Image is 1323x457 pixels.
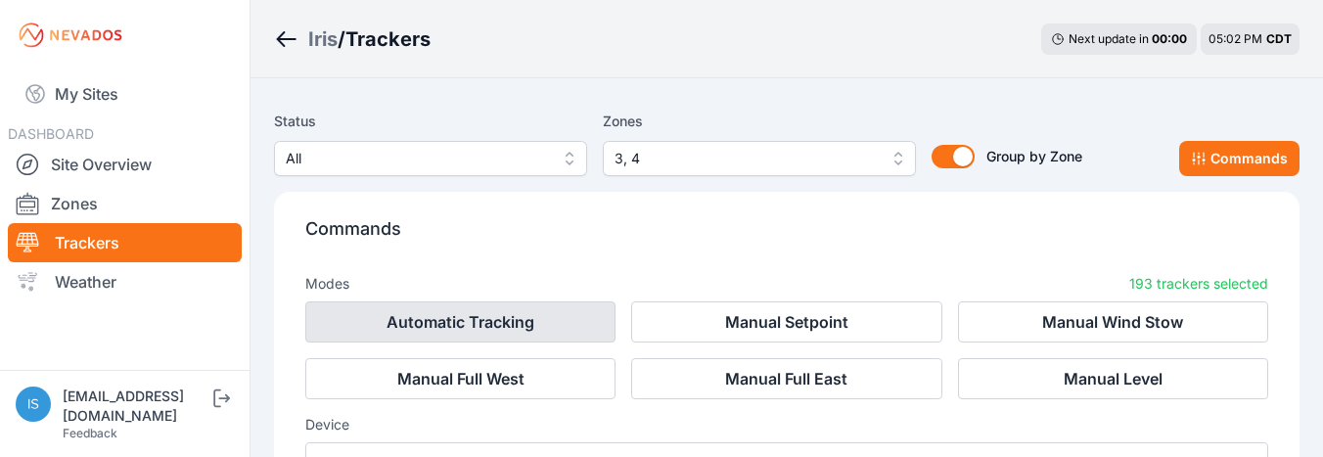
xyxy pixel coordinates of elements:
h3: Modes [305,274,349,294]
a: Iris [308,25,338,53]
nav: Breadcrumb [274,14,431,65]
div: 00 : 00 [1152,31,1187,47]
a: Site Overview [8,145,242,184]
a: Feedback [63,426,117,440]
p: Commands [305,215,1268,258]
span: DASHBOARD [8,125,94,142]
span: / [338,25,345,53]
label: Status [274,110,587,133]
p: 193 trackers selected [1129,274,1268,294]
span: Next update in [1069,31,1149,46]
a: Zones [8,184,242,223]
button: Automatic Tracking [305,301,616,343]
button: Manual Level [958,358,1268,399]
button: Manual Setpoint [631,301,941,343]
h3: Trackers [345,25,431,53]
img: Nevados [16,20,125,51]
button: Manual Wind Stow [958,301,1268,343]
a: My Sites [8,70,242,117]
button: Commands [1179,141,1300,176]
h3: Device [305,415,1268,434]
button: All [274,141,587,176]
img: iswagart@prim.com [16,387,51,422]
span: 3, 4 [615,147,877,170]
button: 3, 4 [603,141,916,176]
label: Zones [603,110,916,133]
button: Manual Full East [631,358,941,399]
span: 05:02 PM [1209,31,1262,46]
span: CDT [1266,31,1292,46]
span: Group by Zone [986,148,1082,164]
span: All [286,147,548,170]
a: Trackers [8,223,242,262]
button: Manual Full West [305,358,616,399]
a: Weather [8,262,242,301]
div: [EMAIL_ADDRESS][DOMAIN_NAME] [63,387,209,426]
